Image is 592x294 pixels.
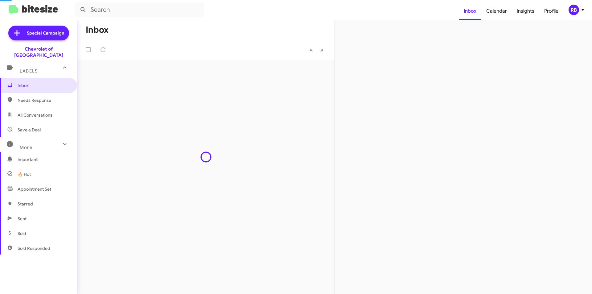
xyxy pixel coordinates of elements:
[18,186,51,192] span: Appointment Set
[86,25,109,35] h1: Inbox
[18,97,70,103] span: Needs Response
[569,5,579,15] div: RB
[18,230,26,237] span: Sold
[18,82,70,89] span: Inbox
[310,46,313,54] span: «
[18,112,52,118] span: All Conversations
[8,26,69,40] a: Special Campaign
[306,43,317,56] button: Previous
[18,216,27,222] span: Sent
[18,127,41,133] span: Save a Deal
[306,43,327,56] nav: Page navigation example
[27,30,64,36] span: Special Campaign
[316,43,327,56] button: Next
[481,2,512,20] a: Calendar
[20,68,38,74] span: Labels
[20,145,32,150] span: More
[18,171,31,177] span: 🔥 Hot
[75,2,204,17] input: Search
[512,2,539,20] a: Insights
[459,2,481,20] a: Inbox
[320,46,323,54] span: »
[18,245,50,251] span: Sold Responded
[563,5,585,15] button: RB
[539,2,563,20] a: Profile
[18,156,70,163] span: Important
[18,201,33,207] span: Starred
